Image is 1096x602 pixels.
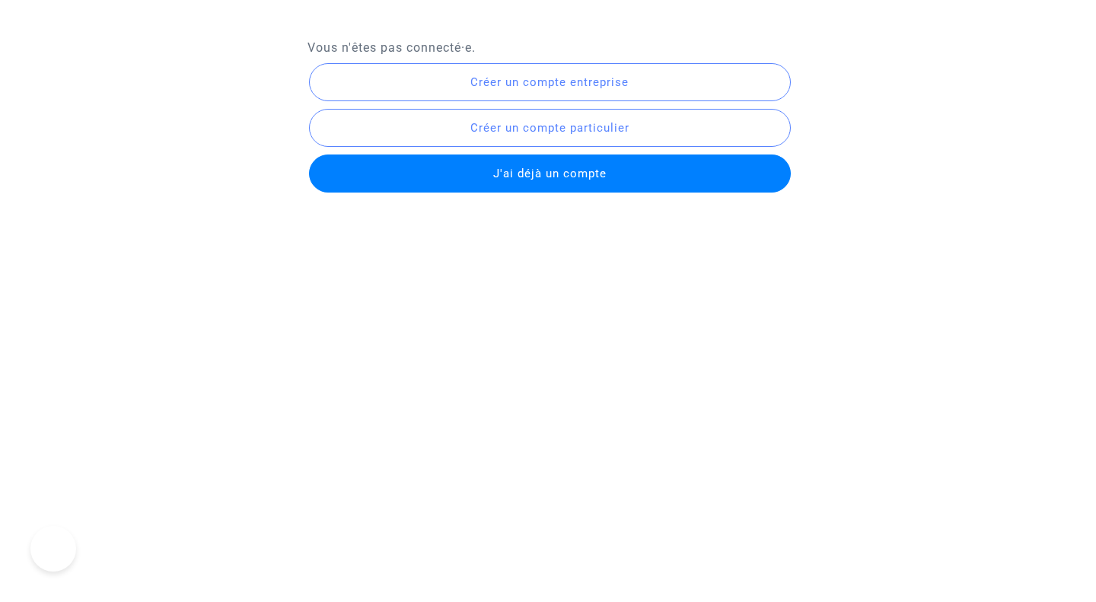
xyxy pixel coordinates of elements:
[493,167,607,180] span: J'ai déjà un compte
[470,121,629,135] span: Créer un compte particulier
[309,154,791,193] button: J'ai déjà un compte
[470,75,629,89] span: Créer un compte entreprise
[309,109,791,147] button: Créer un compte particulier
[307,38,789,57] p: Vous n'êtes pas connecté·e.
[30,526,76,572] iframe: Help Scout Beacon - Open
[307,119,792,134] a: Créer un compte particulier
[309,63,791,101] button: Créer un compte entreprise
